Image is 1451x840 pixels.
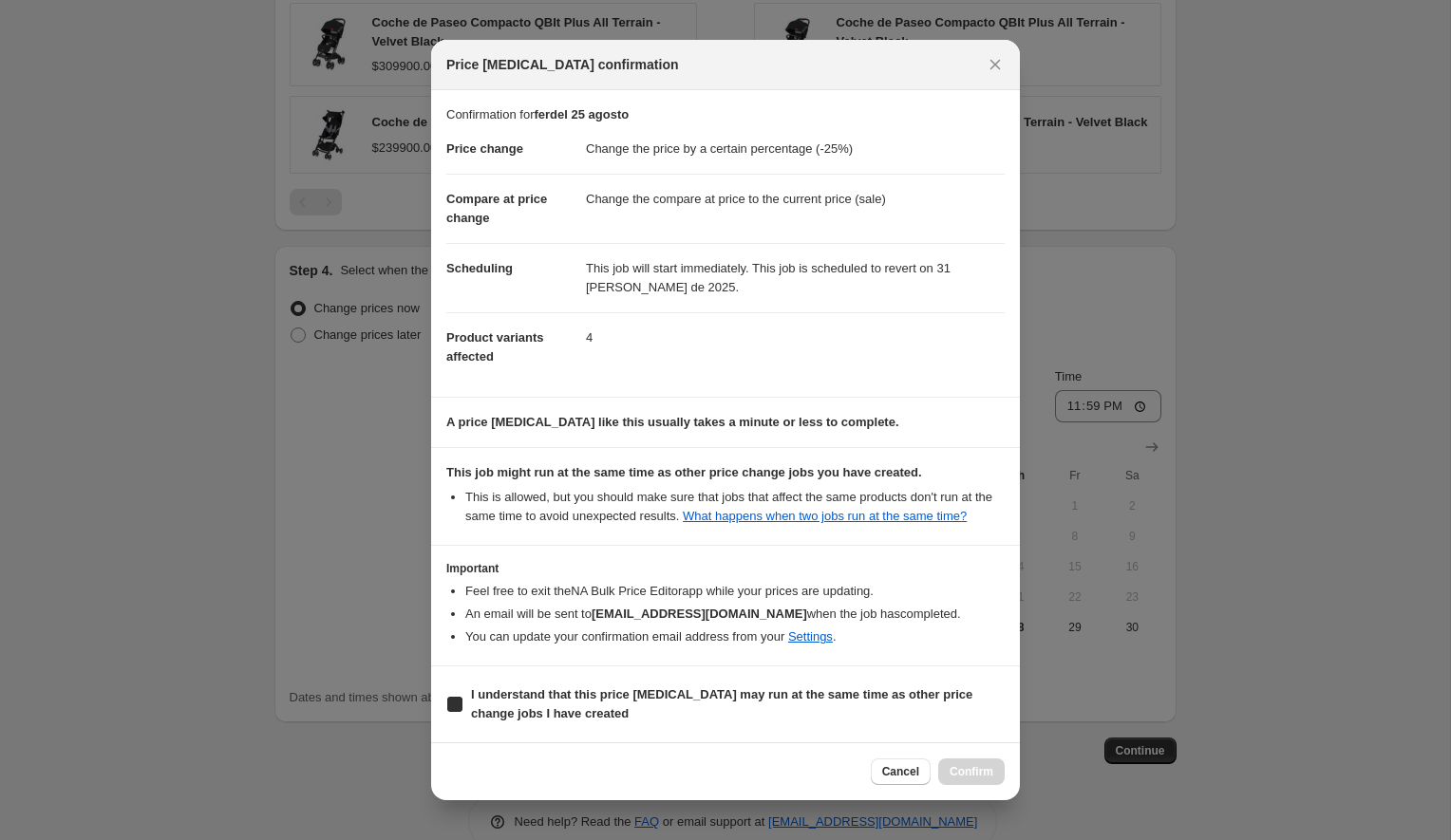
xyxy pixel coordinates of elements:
[446,465,922,479] b: This job might run at the same time as other price change jobs you have created.
[586,124,1005,174] dd: Change the price by a certain percentage (-25%)
[446,141,523,156] span: Price change
[788,629,833,644] a: Settings
[465,582,1005,601] li: Feel free to exit the NA Bulk Price Editor app while your prices are updating.
[446,261,513,275] span: Scheduling
[465,605,1005,624] li: An email will be sent to when the job has completed .
[586,243,1005,312] dd: This job will start immediately. This job is scheduled to revert on 31 [PERSON_NAME] de 2025.
[586,174,1005,224] dd: Change the compare at price to the current price (sale)
[446,192,547,225] span: Compare at price change
[882,764,919,779] span: Cancel
[446,561,1005,576] h3: Important
[465,627,1005,646] li: You can update your confirmation email address from your .
[446,415,899,429] b: A price [MEDICAL_DATA] like this usually takes a minute or less to complete.
[871,758,931,785] button: Cancel
[446,55,679,74] span: Price [MEDICAL_DATA] confirmation
[586,312,1005,363] dd: 4
[534,107,629,121] b: ferdel 25 agosto
[683,509,967,523] a: What happens when two jobs run at the same time?
[446,105,1005,124] p: Confirmation for
[446,330,544,364] span: Product variants affected
[592,607,807,621] b: [EMAIL_ADDRESS][DOMAIN_NAME]
[465,488,1005,526] li: This is allowed, but you should make sure that jobs that affect the same products don ' t run at ...
[982,51,1008,78] button: Close
[471,687,972,720] b: I understand that this price [MEDICAL_DATA] may run at the same time as other price change jobs I...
